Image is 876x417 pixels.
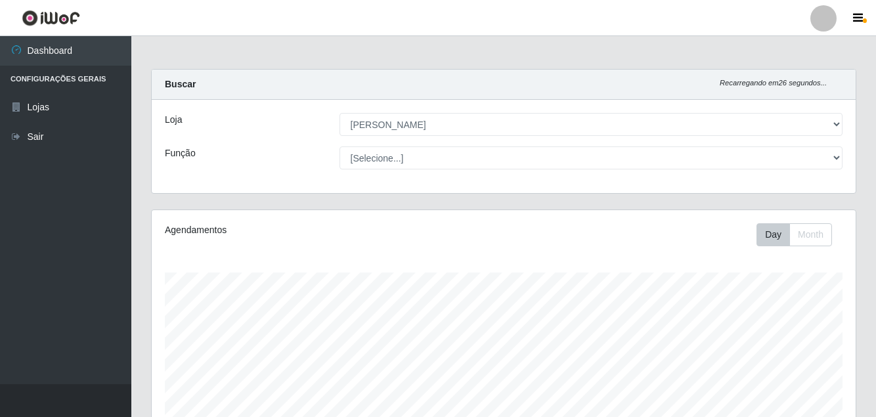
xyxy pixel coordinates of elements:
[165,146,196,160] label: Função
[720,79,827,87] i: Recarregando em 26 segundos...
[789,223,832,246] button: Month
[22,10,80,26] img: CoreUI Logo
[165,223,436,237] div: Agendamentos
[756,223,790,246] button: Day
[165,113,182,127] label: Loja
[756,223,843,246] div: Toolbar with button groups
[165,79,196,89] strong: Buscar
[756,223,832,246] div: First group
